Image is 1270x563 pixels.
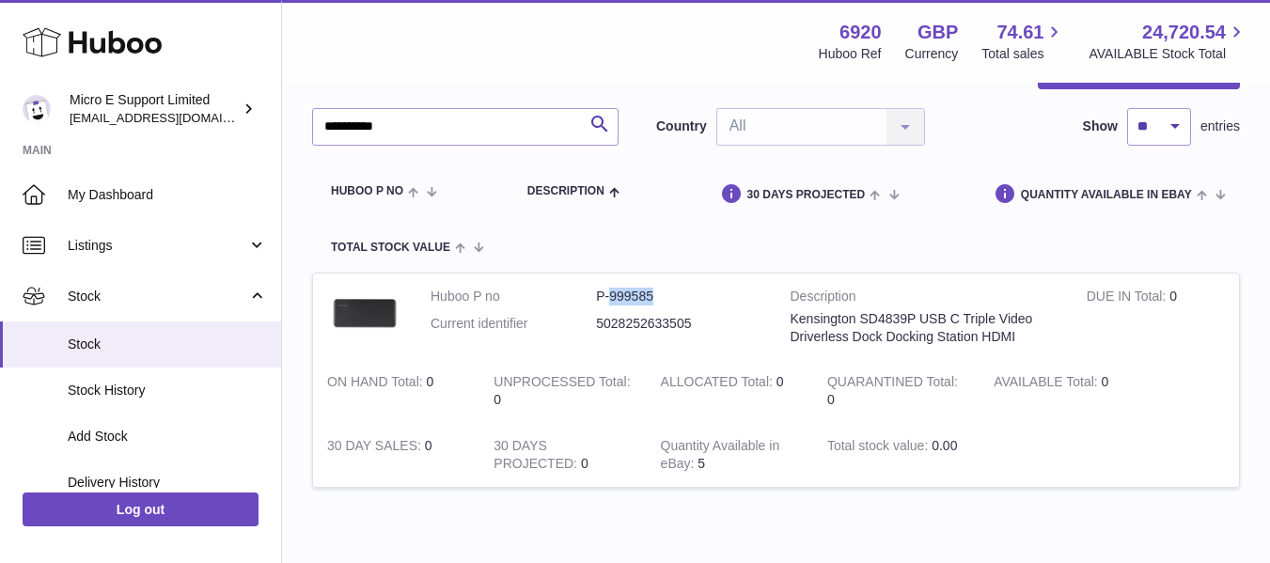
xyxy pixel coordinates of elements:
span: Total sales [981,45,1065,63]
strong: Total stock value [827,438,932,458]
dt: Current identifier [431,315,596,333]
a: Log out [23,493,259,526]
td: 0 [479,423,646,487]
span: 0.00 [932,438,957,453]
strong: ON HAND Total [327,374,427,394]
div: Currency [905,45,959,63]
span: Add Stock [68,428,267,446]
strong: 6920 [839,20,882,45]
strong: UNPROCESSED Total [494,374,630,394]
dd: 5028252633505 [596,315,761,333]
span: [EMAIL_ADDRESS][DOMAIN_NAME] [70,110,276,125]
strong: GBP [917,20,958,45]
strong: DUE IN Total [1087,289,1169,308]
div: Micro E Support Limited [70,91,239,127]
span: Stock [68,288,247,305]
span: Delivery History [68,474,267,492]
strong: QUARANTINED Total [827,374,958,394]
span: Quantity Available in eBay [1021,189,1192,201]
a: 74.61 Total sales [981,20,1065,63]
img: product image [327,288,402,337]
span: entries [1200,117,1240,135]
div: Kensington SD4839P USB C Triple Video Driverless Dock Docking Station HDMI [791,310,1058,346]
label: Country [656,117,707,135]
td: 0 [313,359,479,423]
span: My Dashboard [68,186,267,204]
dd: P-999585 [596,288,761,305]
strong: 30 DAYS PROJECTED [494,438,581,476]
span: Total stock value [331,242,450,254]
span: AVAILABLE Stock Total [1089,45,1247,63]
td: 0 [1073,274,1239,360]
span: Huboo P no [331,185,403,197]
span: 74.61 [996,20,1043,45]
label: Show [1083,117,1118,135]
td: 0 [479,359,646,423]
dt: Huboo P no [431,288,596,305]
a: 24,720.54 AVAILABLE Stock Total [1089,20,1247,63]
td: 0 [313,423,479,487]
strong: AVAILABLE Total [994,374,1101,394]
strong: Description [791,288,1058,310]
span: 30 DAYS PROJECTED [747,189,866,201]
strong: ALLOCATED Total [661,374,776,394]
span: Listings [68,237,247,255]
td: 0 [980,359,1146,423]
span: Stock History [68,382,267,399]
td: 5 [647,423,813,487]
strong: Quantity Available in eBay [661,438,780,476]
strong: 30 DAY SALES [327,438,425,458]
img: contact@micropcsupport.com [23,95,51,123]
td: 0 [647,359,813,423]
div: Huboo Ref [819,45,882,63]
span: 24,720.54 [1142,20,1226,45]
span: Stock [68,336,267,353]
span: 0 [827,392,835,407]
span: Description [527,185,604,197]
